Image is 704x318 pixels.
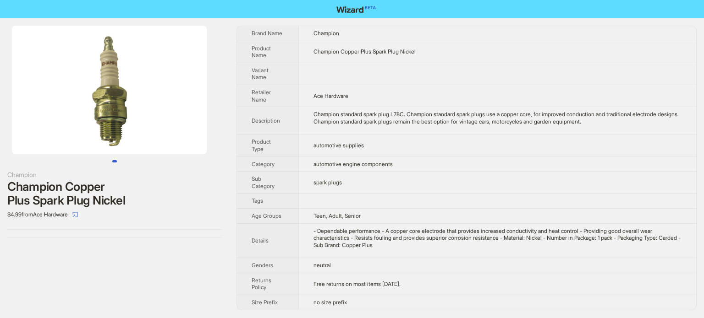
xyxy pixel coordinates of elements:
[313,179,342,186] span: spark plugs
[313,92,348,99] span: Ace Hardware
[112,160,117,162] button: Go to slide 1
[252,262,273,269] span: Genders
[252,117,280,124] span: Description
[252,175,275,189] span: Sub Category
[252,299,278,306] span: Size Prefix
[313,299,347,306] span: no size prefix
[313,262,331,269] span: neutral
[252,277,271,291] span: Returns Policy
[7,207,222,222] div: $4.99 from Ace Hardware
[252,161,275,167] span: Category
[252,212,281,219] span: Age Groups
[252,45,271,59] span: Product Name
[252,67,269,81] span: Variant Name
[313,48,416,55] span: Champion Copper Plus Spark Plug Nickel
[313,212,361,219] span: Teen, Adult, Senior
[313,227,682,249] div: - Dependable performance - A copper core electrode that provides increased conductivity and heat ...
[7,170,222,180] div: Champion
[72,212,78,217] span: select
[252,30,282,37] span: Brand Name
[313,280,401,287] span: Free returns on most items [DATE].
[313,142,364,149] span: automotive supplies
[313,30,339,37] span: Champion
[12,26,207,154] img: Champion Copper Plus Spark Plug Nickel image 1
[313,161,393,167] span: automotive engine components
[252,237,269,244] span: Details
[252,197,263,204] span: Tags
[313,111,682,125] div: Champion standard spark plug L78C. Champion standard spark plugs use a copper core, for improved ...
[252,89,271,103] span: Retailer Name
[252,138,271,152] span: Product Type
[7,180,222,207] div: Champion Copper Plus Spark Plug Nickel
